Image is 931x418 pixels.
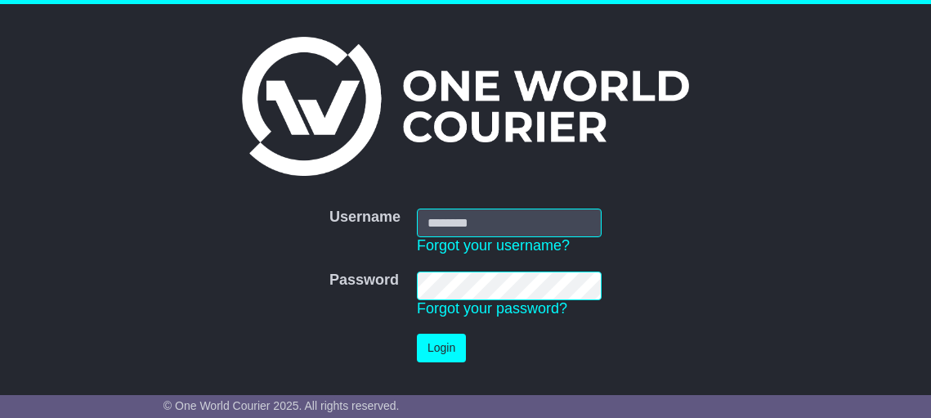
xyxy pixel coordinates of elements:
button: Login [417,334,466,362]
label: Password [329,272,399,290]
a: Forgot your username? [417,237,570,254]
label: Username [329,209,401,227]
img: One World [242,37,688,176]
span: © One World Courier 2025. All rights reserved. [163,399,400,412]
a: Forgot your password? [417,300,567,317]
